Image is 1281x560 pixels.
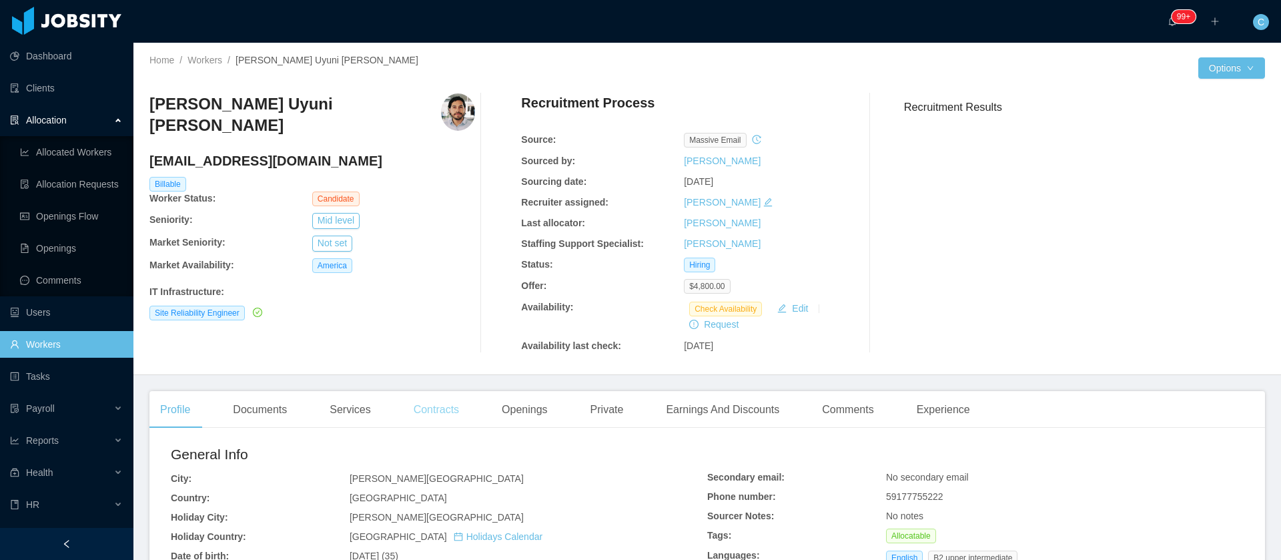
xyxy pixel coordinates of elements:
i: icon: line-chart [10,436,19,445]
b: Offer: [521,280,546,291]
b: Tags: [707,530,731,541]
a: [PERSON_NAME] [684,218,761,228]
b: Recruiter assigned: [521,197,608,208]
span: No secondary email [886,472,969,483]
button: Optionsicon: down [1198,57,1265,79]
span: Site Reliability Engineer [149,306,245,320]
b: Sourcer Notes: [707,511,774,521]
span: Allocatable [886,529,936,543]
i: icon: bell [1168,17,1177,26]
span: Candidate [312,192,360,206]
a: icon: idcardOpenings Flow [20,203,123,230]
span: [DATE] [684,340,713,351]
div: Comments [811,391,884,429]
span: Hiring [684,258,715,272]
div: Private [580,391,634,429]
span: Allocation [26,115,67,125]
i: icon: history [752,135,761,144]
h3: Recruitment Results [904,99,1265,115]
a: icon: check-circle [250,307,262,318]
div: Documents [222,391,298,429]
span: C [1258,14,1264,30]
span: [PERSON_NAME] Uyuni [PERSON_NAME] [236,55,418,65]
button: Mid level [312,213,360,229]
span: [DATE] [684,176,713,187]
a: icon: line-chartAllocated Workers [20,139,123,166]
span: [PERSON_NAME][GEOGRAPHIC_DATA] [350,512,524,523]
a: Workers [187,55,222,65]
b: Phone number: [707,491,776,502]
b: Source: [521,134,556,145]
button: icon: editEdit [772,300,813,316]
b: Seniority: [149,214,193,225]
sup: 211 [1172,10,1196,23]
b: Sourcing date: [521,176,586,187]
i: icon: calendar [454,532,463,541]
b: Country: [171,493,209,503]
b: Sourced by: [521,156,575,166]
h3: [PERSON_NAME] Uyuni [PERSON_NAME] [149,93,441,137]
b: Availability: [521,302,573,312]
img: d762c864-b0ed-406d-9984-7d5fb302340e_68acc87f012d6-400w.png [441,93,475,131]
b: Market Availability: [149,260,234,270]
h4: Recruitment Process [521,93,655,112]
i: icon: edit [763,198,773,207]
i: icon: solution [10,115,19,125]
b: Staffing Support Specialist: [521,238,644,249]
span: HR [26,499,39,510]
b: IT Infrastructure : [149,286,224,297]
b: City: [171,473,191,484]
div: Services [319,391,381,429]
i: icon: plus [1210,17,1220,26]
a: icon: file-doneAllocation Requests [20,171,123,198]
i: icon: medicine-box [10,468,19,477]
a: [PERSON_NAME] [684,197,761,208]
i: icon: book [10,500,19,509]
i: icon: check-circle [253,308,262,317]
span: Massive Email [684,133,746,148]
span: [GEOGRAPHIC_DATA] [350,493,447,503]
b: Availability last check: [521,340,621,351]
span: Health [26,467,53,478]
a: icon: file-textOpenings [20,235,123,262]
a: icon: robotUsers [10,299,123,326]
a: icon: calendarHolidays Calendar [454,531,542,542]
a: icon: userWorkers [10,331,123,358]
div: Profile [149,391,201,429]
div: Openings [491,391,558,429]
span: $4,800.00 [684,279,730,294]
a: icon: auditClients [10,75,123,101]
span: [PERSON_NAME][GEOGRAPHIC_DATA] [350,473,524,484]
span: No notes [886,511,923,521]
a: icon: profileTasks [10,363,123,390]
div: Earnings And Discounts [655,391,790,429]
h4: [EMAIL_ADDRESS][DOMAIN_NAME] [149,152,475,170]
b: Last allocator: [521,218,585,228]
button: Not set [312,236,352,252]
button: icon: exclamation-circleRequest [684,316,744,332]
span: / [228,55,230,65]
b: Holiday Country: [171,531,246,542]
span: [GEOGRAPHIC_DATA] [350,531,542,542]
b: Holiday City: [171,512,228,523]
span: 59177755222 [886,491,943,502]
span: America [312,258,352,273]
b: Secondary email: [707,472,785,483]
div: Contracts [403,391,470,429]
b: Worker Status: [149,193,216,204]
span: Reports [26,435,59,446]
a: [PERSON_NAME] [684,238,761,249]
span: Payroll [26,403,55,414]
i: icon: file-protect [10,404,19,413]
a: [PERSON_NAME] [684,156,761,166]
div: Experience [906,391,981,429]
b: Status: [521,259,552,270]
a: icon: messageComments [20,267,123,294]
a: icon: pie-chartDashboard [10,43,123,69]
span: / [179,55,182,65]
a: Home [149,55,174,65]
h2: General Info [171,444,707,465]
span: Billable [149,177,186,192]
b: Market Seniority: [149,237,226,248]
